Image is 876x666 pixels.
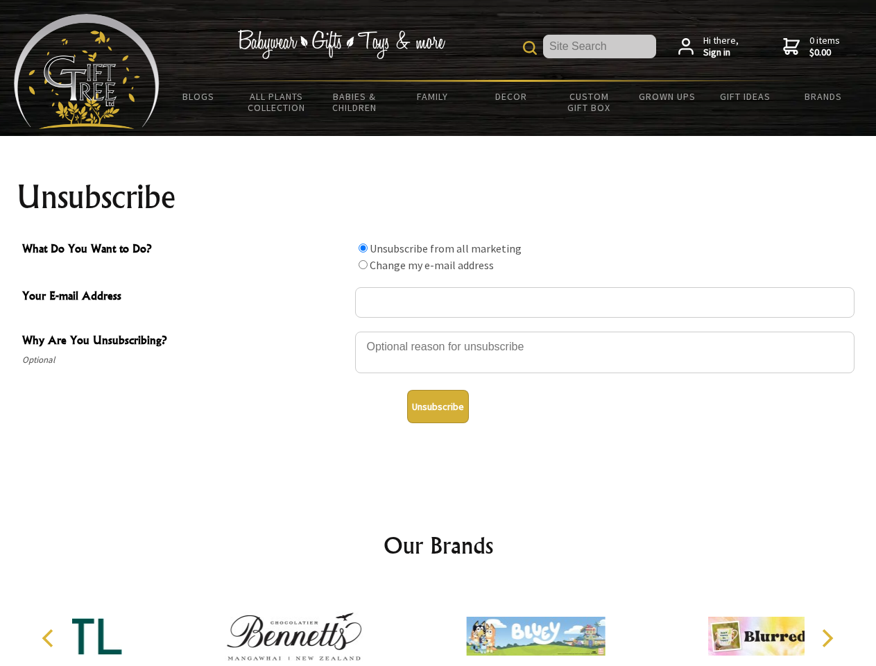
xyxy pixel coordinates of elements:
[784,82,863,111] a: Brands
[811,623,842,654] button: Next
[28,529,849,562] h2: Our Brands
[783,35,840,59] a: 0 items$0.00
[394,82,472,111] a: Family
[703,46,739,59] strong: Sign in
[628,82,706,111] a: Grown Ups
[472,82,550,111] a: Decor
[35,623,65,654] button: Previous
[22,287,348,307] span: Your E-mail Address
[238,82,316,122] a: All Plants Collection
[22,240,348,260] span: What Do You Want to Do?
[22,352,348,368] span: Optional
[809,34,840,59] span: 0 items
[523,41,537,55] img: product search
[550,82,628,122] a: Custom Gift Box
[407,390,469,423] button: Unsubscribe
[809,46,840,59] strong: $0.00
[543,35,656,58] input: Site Search
[22,332,348,352] span: Why Are You Unsubscribing?
[370,258,494,272] label: Change my e-mail address
[359,244,368,253] input: What Do You Want to Do?
[160,82,238,111] a: BLOGS
[14,14,160,129] img: Babyware - Gifts - Toys and more...
[359,260,368,269] input: What Do You Want to Do?
[355,332,854,373] textarea: Why Are You Unsubscribing?
[703,35,739,59] span: Hi there,
[17,180,860,214] h1: Unsubscribe
[706,82,784,111] a: Gift Ideas
[237,30,445,59] img: Babywear - Gifts - Toys & more
[355,287,854,318] input: Your E-mail Address
[678,35,739,59] a: Hi there,Sign in
[316,82,394,122] a: Babies & Children
[370,241,522,255] label: Unsubscribe from all marketing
